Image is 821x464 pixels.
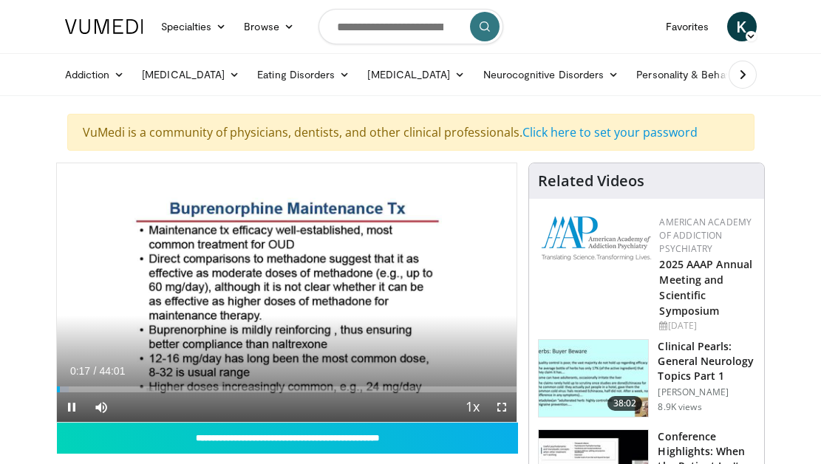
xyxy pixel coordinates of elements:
a: 2025 AAAP Annual Meeting and Scientific Symposium [659,257,752,318]
h3: Clinical Pearls: General Neurology Topics Part 1 [658,339,755,383]
button: Fullscreen [487,392,517,422]
a: Browse [235,12,303,41]
a: Eating Disorders [248,60,358,89]
img: VuMedi Logo [65,19,143,34]
div: Progress Bar [57,386,517,392]
img: f7c290de-70ae-47e0-9ae1-04035161c232.png.150x105_q85_autocrop_double_scale_upscale_version-0.2.png [541,216,652,261]
a: K [727,12,757,41]
a: Personality & Behavior Disorders [627,60,814,89]
span: 0:17 [70,365,90,377]
img: 91ec4e47-6cc3-4d45-a77d-be3eb23d61cb.150x105_q85_crop-smart_upscale.jpg [539,340,648,417]
h4: Related Videos [538,172,644,190]
p: 8.9K views [658,401,701,413]
span: 44:01 [99,365,125,377]
a: [MEDICAL_DATA] [133,60,248,89]
div: [DATE] [659,319,752,332]
input: Search topics, interventions [318,9,503,44]
button: Playback Rate [457,392,487,422]
a: 38:02 Clinical Pearls: General Neurology Topics Part 1 [PERSON_NAME] 8.9K views [538,339,755,417]
p: [PERSON_NAME] [658,386,755,398]
a: American Academy of Addiction Psychiatry [659,216,752,255]
a: Addiction [56,60,134,89]
button: Pause [57,392,86,422]
span: 38:02 [607,396,643,411]
button: Mute [86,392,116,422]
a: Neurocognitive Disorders [474,60,628,89]
span: / [94,365,97,377]
a: Favorites [657,12,718,41]
a: Click here to set your password [522,124,698,140]
a: [MEDICAL_DATA] [358,60,474,89]
video-js: Video Player [57,163,517,422]
div: VuMedi is a community of physicians, dentists, and other clinical professionals. [67,114,754,151]
a: Specialties [152,12,236,41]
